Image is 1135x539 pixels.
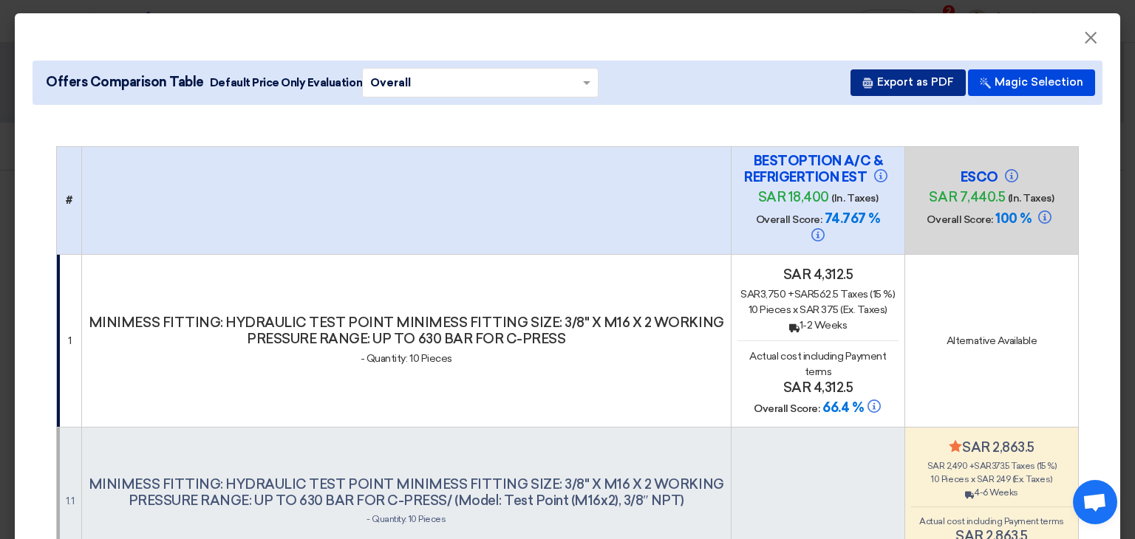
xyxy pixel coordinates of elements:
span: Pieces x [760,303,797,316]
span: Actual cost including Payment terms [749,350,886,378]
span: (Ex. Taxes) [1012,474,1052,484]
span: Offers Comparison Table [46,72,204,92]
span: sar 375 [800,303,839,316]
span: sar [927,461,945,471]
span: 10 [931,474,939,484]
span: Default Price Only Evaluation [210,75,362,91]
h4: BESTOPTION A/C & REFRIGERTION EST [744,153,892,185]
span: Overall Score: [927,213,992,226]
td: 1 [57,254,82,427]
h4: ESCO [918,169,1066,185]
div: 2,490 + 373.5 Taxes (15 %) [911,459,1072,473]
h4: MINIMESS FITTING: HYDRAULIC TEST POINT MINIMESS FITTING SIZE: 3/8" X M16 X 2 WORKING PRESSURE RAN... [88,315,725,347]
span: sar [974,461,992,471]
span: × [1083,27,1098,56]
h4: sar 4,312.5 [737,267,899,283]
div: Alternative Available [911,333,1072,349]
h4: sar 2,863.5 [911,439,1072,456]
span: Actual cost including Payment terms [919,516,1063,526]
span: (In. Taxes) [1008,192,1054,205]
span: 10 [749,303,758,316]
span: sar 249 [977,474,1011,484]
div: Open chat [1073,480,1117,524]
h4: MINIMESS FITTING: HYDRAULIC TEST POINT MINIMESS FITTING SIZE: 3/8" X M16 X 2 WORKING PRESSURE RAN... [88,476,725,509]
span: 74.767 % [825,210,880,227]
span: sar 7,440.5 [929,189,1005,205]
span: Overall Score: [756,213,822,226]
span: sar 18,400 [758,189,829,205]
h4: sar 4,312.5 [737,380,899,396]
div: 4-6 Weeks [911,486,1072,499]
span: (In. Taxes) [831,192,878,205]
span: 100 % [995,210,1032,227]
span: (Ex. Taxes) [840,303,887,316]
th: # [57,146,82,254]
div: 3,750 + 562.5 Taxes (15 %) [737,286,899,302]
button: Magic Selection [968,69,1095,96]
span: - Quantity: 10 Pieces [361,352,452,365]
span: sar [794,288,814,301]
button: Close [1071,24,1110,53]
span: sar [740,288,760,301]
div: 1-2 Weeks [737,317,899,333]
span: - Quantity: 10 Pieces [367,514,446,524]
span: Pieces x [941,474,975,484]
span: Overall Score: [754,402,819,415]
span: 66.4 % [822,399,863,416]
button: Export as PDF [851,69,966,96]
